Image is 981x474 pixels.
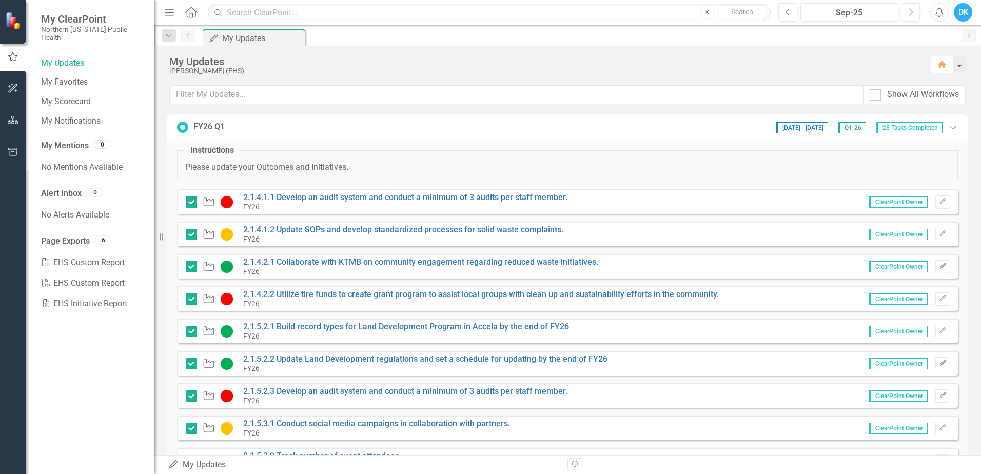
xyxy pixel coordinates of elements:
[776,122,828,133] span: [DATE] - [DATE]
[243,322,569,331] a: 2.1.5.2.1 Build record types for Land Development Program in Accela by the end of FY26
[41,13,144,25] span: My ClearPoint
[208,4,771,22] input: Search ClearPoint...
[243,429,260,437] small: FY26
[243,225,563,234] a: 2.1.4.1.2 Update SOPs and develop standardized processes for solid waste complaints.
[804,7,895,19] div: Sep-25
[869,455,928,466] span: ClearPoint Owner
[869,390,928,402] span: ClearPoint Owner
[869,293,928,305] span: ClearPoint Owner
[243,289,719,299] a: 2.1.4.2.2 Utilize tire funds to create grant program to assist local groups with clean up and sus...
[243,300,260,308] small: FY26
[95,235,111,244] div: 6
[221,455,233,467] img: On Target
[41,57,144,69] a: My Updates
[169,67,920,75] div: [PERSON_NAME] (EHS)
[717,5,768,19] button: Search
[243,267,260,275] small: FY26
[869,261,928,272] span: ClearPoint Owner
[243,397,260,405] small: FY26
[41,25,144,42] small: Northern [US_STATE] Public Health
[193,121,225,133] div: FY26 Q1
[168,459,560,471] div: My Updates
[169,85,864,104] input: Filter My Updates...
[243,419,510,428] a: 2.1.5.3.1 Conduct social media campaigns in collaboration with partners.
[221,293,233,305] img: Off Target
[869,196,928,208] span: ClearPoint Owner
[243,192,567,202] a: 2.1.4.1.1 Develop an audit system and conduct a minimum of 3 audits per staff member.
[41,188,82,200] a: Alert Inbox
[869,358,928,369] span: ClearPoint Owner
[221,196,233,208] img: Off Target
[221,390,233,402] img: Off Target
[243,332,260,340] small: FY26
[243,354,607,364] a: 2.1.5.2.2 Update Land Development regulations and set a schedule for updating by the end of FY26
[559,14,566,26] button: close
[41,235,90,247] a: Page Exports
[243,257,598,267] a: 2.1.4.2.1 Collaborate with KTMB on community engagement regarding reduced waste initiatives.
[221,422,233,434] img: In Progress
[41,252,144,273] a: EHS Custom Report
[800,3,898,22] button: Sep-25
[221,358,233,370] img: On Target
[94,141,110,149] div: 0
[87,188,103,196] div: 0
[731,8,753,16] span: Search
[243,386,567,396] a: 2.1.5.2.3 Develop an audit system and conduct a minimum of 3 audits per staff member.
[838,122,866,133] span: Q1-26
[221,228,233,241] img: In Progress
[221,325,233,338] img: On Target
[41,273,144,293] a: EHS Custom Report
[5,12,23,30] img: ClearPoint Strategy
[243,364,260,372] small: FY26
[447,42,456,51] span: 60
[41,157,144,177] div: No Mentions Available
[869,229,928,240] span: ClearPoint Owner
[222,32,303,45] div: My Updates
[41,140,89,152] a: My Mentions
[185,145,239,156] legend: Instructions
[41,205,144,225] div: No Alerts Available
[869,326,928,337] span: ClearPoint Owner
[41,115,144,127] a: My Notifications
[876,122,943,133] span: 28 Tasks Completed
[221,261,233,273] img: On Target
[869,423,928,434] span: ClearPoint Owner
[887,89,959,101] div: Show All Workflows
[440,30,516,51] span: Your session will end in seconds.
[41,96,144,108] a: My Scorecard
[243,203,260,211] small: FY26
[954,3,972,22] button: DK
[243,235,260,243] small: FY26
[169,56,920,67] div: My Updates
[185,162,950,173] p: Please update your Outcomes and Initiatives.
[440,18,535,28] strong: Session Timeout Warning
[41,76,144,88] a: My Favorites
[41,293,144,314] a: EHS Initiative Report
